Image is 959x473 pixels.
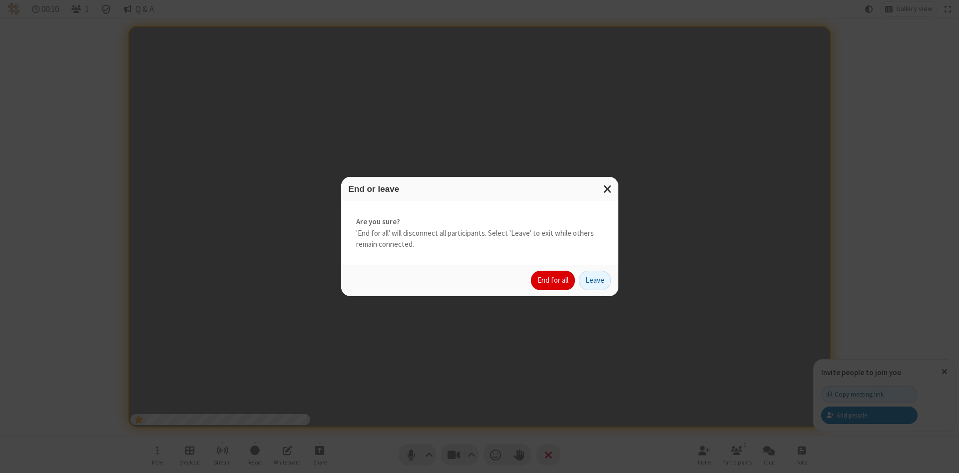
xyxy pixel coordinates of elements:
[356,216,603,228] strong: Are you sure?
[349,184,611,194] h3: End or leave
[597,177,618,201] button: Close modal
[531,271,575,291] button: End for all
[579,271,611,291] button: Leave
[341,201,618,265] div: 'End for all' will disconnect all participants. Select 'Leave' to exit while others remain connec...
